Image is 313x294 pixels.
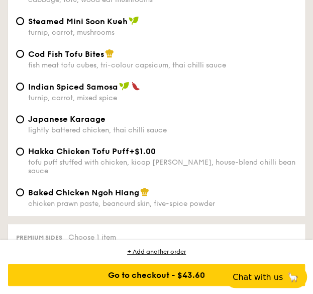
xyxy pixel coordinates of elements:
[16,50,24,58] input: Cod Fish Tofu Bitesfish meat tofu cubes, tri-colour capsicum, thai chilli sauce
[8,264,305,286] div: Go to checkout - $43.60
[28,17,128,26] span: Steamed Mini Soon Kueh
[28,28,297,37] div: turnip, carrot, mushrooms
[233,272,283,282] span: Chat with us
[28,158,297,175] div: tofu puff stuffed with chicken, kicap [PERSON_NAME], house-blend chilli bean sauce
[28,82,118,92] span: Indian Spiced Samosa
[131,82,140,91] img: icon-spicy.37a8142b.svg
[28,61,297,69] div: fish meat tofu cubes, tri-colour capsicum, thai chilli sauce
[105,49,114,58] img: icon-chef-hat.a58ddaea.svg
[129,146,156,156] span: +$1.00
[129,16,139,25] img: icon-vegan.f8ff3823.svg
[225,266,307,288] button: Chat with us🦙
[8,248,305,256] div: + Add another order
[16,188,24,196] input: Baked Chicken Ngoh Hiangchicken prawn paste, beancurd skin, five-spice powder
[287,271,299,283] span: 🦙
[16,115,24,123] input: Japanese Karaagelightly battered chicken, thai chilli sauce
[16,17,24,25] input: Steamed Mini Soon Kuehturnip, carrot, mushrooms
[140,187,149,196] img: icon-chef-hat.a58ddaea.svg
[16,234,62,241] span: Premium sides
[16,83,24,91] input: Indian Spiced Samosaturnip, carrot, mixed spice
[28,94,297,102] div: turnip, carrot, mixed spice
[28,146,129,156] span: Hakka Chicken Tofu Puff
[28,126,297,134] div: lightly battered chicken, thai chilli sauce
[28,49,104,59] span: Cod Fish Tofu Bites
[16,148,24,156] input: Hakka Chicken Tofu Puff+$1.00tofu puff stuffed with chicken, kicap [PERSON_NAME], house-blend chi...
[28,199,297,208] div: chicken prawn paste, beancurd skin, five-spice powder
[119,82,129,91] img: icon-vegan.f8ff3823.svg
[28,114,106,124] span: Japanese Karaage
[28,188,139,197] span: Baked Chicken Ngoh Hiang
[68,233,116,242] span: Choose 1 item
